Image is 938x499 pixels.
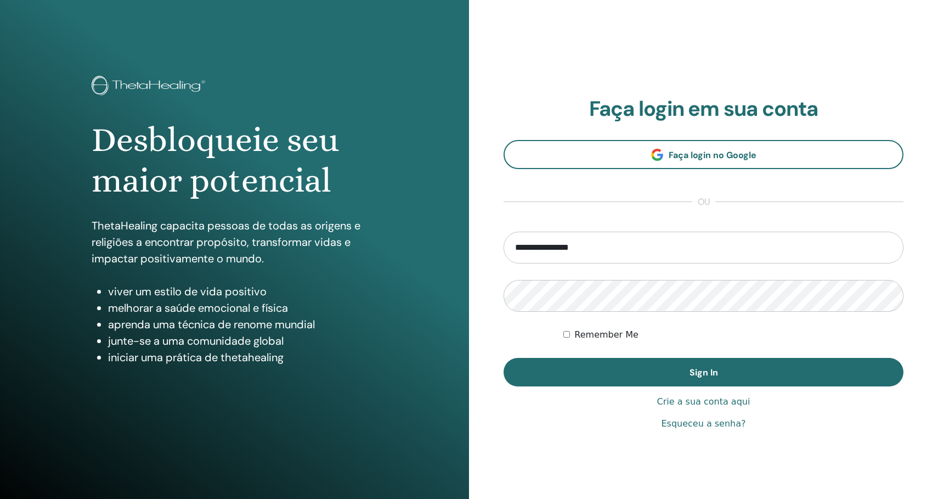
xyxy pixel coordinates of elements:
[108,316,377,333] li: aprenda uma técnica de renome mundial
[563,328,903,341] div: Keep me authenticated indefinitely or until I manually logout
[92,120,377,201] h1: Desbloqueie seu maior potencial
[92,217,377,267] p: ThetaHealing capacita pessoas de todas as origens e religiões a encontrar propósito, transformar ...
[504,140,903,169] a: Faça login no Google
[692,195,715,209] span: ou
[657,395,750,408] a: Crie a sua conta aqui
[504,97,903,122] h2: Faça login em sua conta
[661,417,745,430] a: Esqueceu a senha?
[669,149,756,161] span: Faça login no Google
[108,283,377,300] li: viver um estilo de vida positivo
[690,367,718,378] span: Sign In
[108,333,377,349] li: junte-se a uma comunidade global
[108,300,377,316] li: melhorar a saúde emocional e física
[108,349,377,366] li: iniciar uma prática de thetahealing
[504,358,903,386] button: Sign In
[574,328,638,341] label: Remember Me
